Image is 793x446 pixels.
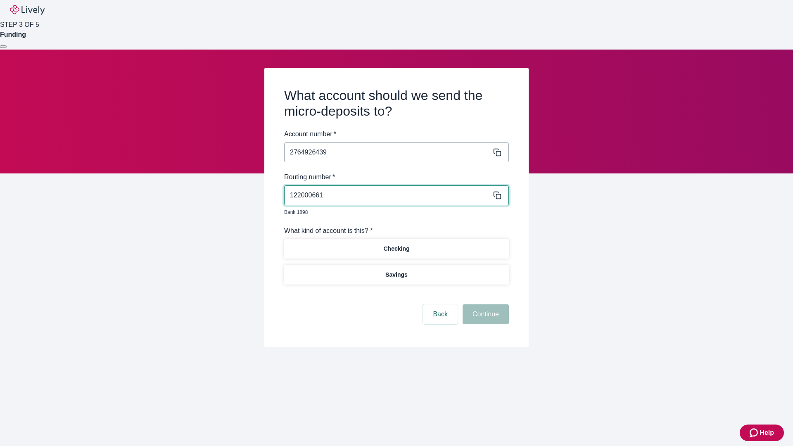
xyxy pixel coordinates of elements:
button: Back [423,304,458,324]
svg: Zendesk support icon [750,428,760,438]
label: What kind of account is this? * [284,226,373,236]
button: Copy message content to clipboard [491,190,503,201]
label: Routing number [284,172,335,182]
button: Zendesk support iconHelp [740,425,784,441]
p: Checking [383,244,409,253]
p: Savings [385,270,408,279]
button: Savings [284,265,509,285]
button: Checking [284,239,509,259]
span: Help [760,428,774,438]
h2: What account should we send the micro-deposits to? [284,88,509,119]
svg: Copy to clipboard [493,148,501,157]
label: Account number [284,129,336,139]
img: Lively [10,5,45,15]
p: Bank 1898 [284,209,503,216]
button: Copy message content to clipboard [491,147,503,158]
svg: Copy to clipboard [493,191,501,199]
